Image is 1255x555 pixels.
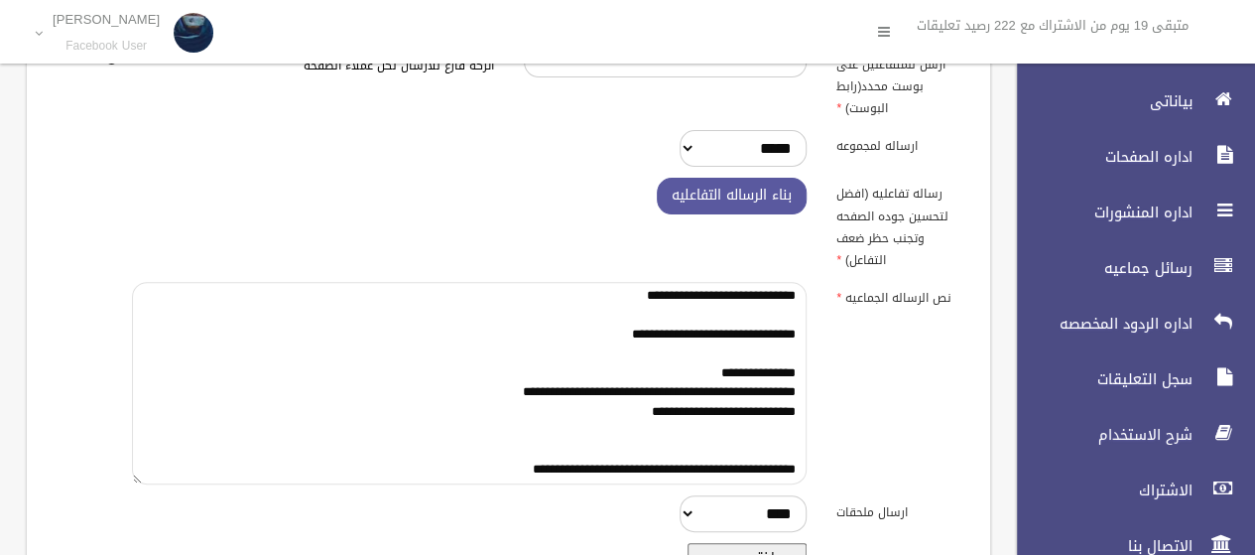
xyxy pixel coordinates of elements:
label: ارسال ملحقات [821,495,978,523]
p: [PERSON_NAME] [53,12,160,27]
span: اداره الصفحات [1000,147,1198,167]
span: شرح الاستخدام [1000,425,1198,445]
label: ارسل للمتفاعلين على بوست محدد(رابط البوست) [821,48,978,119]
a: رسائل جماعيه [1000,246,1255,290]
a: الاشتراك [1000,469,1255,512]
span: بياناتى [1000,91,1198,111]
span: اداره الردود المخصصه [1000,314,1198,334]
span: اداره المنشورات [1000,203,1198,222]
span: سجل التعليقات [1000,369,1198,389]
label: رساله تفاعليه (افضل لتحسين جوده الصفحه وتجنب حظر ضعف التفاعل) [821,178,978,271]
small: Facebook User [53,39,160,54]
a: بياناتى [1000,79,1255,123]
button: بناء الرساله التفاعليه [657,178,807,214]
span: رسائل جماعيه [1000,258,1198,278]
span: الاشتراك [1000,481,1198,500]
label: ارساله لمجموعه [821,130,978,158]
a: اداره الردود المخصصه [1000,302,1255,346]
a: سجل التعليقات [1000,357,1255,401]
label: نص الرساله الجماعيه [821,282,978,310]
a: اداره الصفحات [1000,135,1255,179]
a: شرح الاستخدام [1000,413,1255,457]
a: اداره المنشورات [1000,191,1255,234]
